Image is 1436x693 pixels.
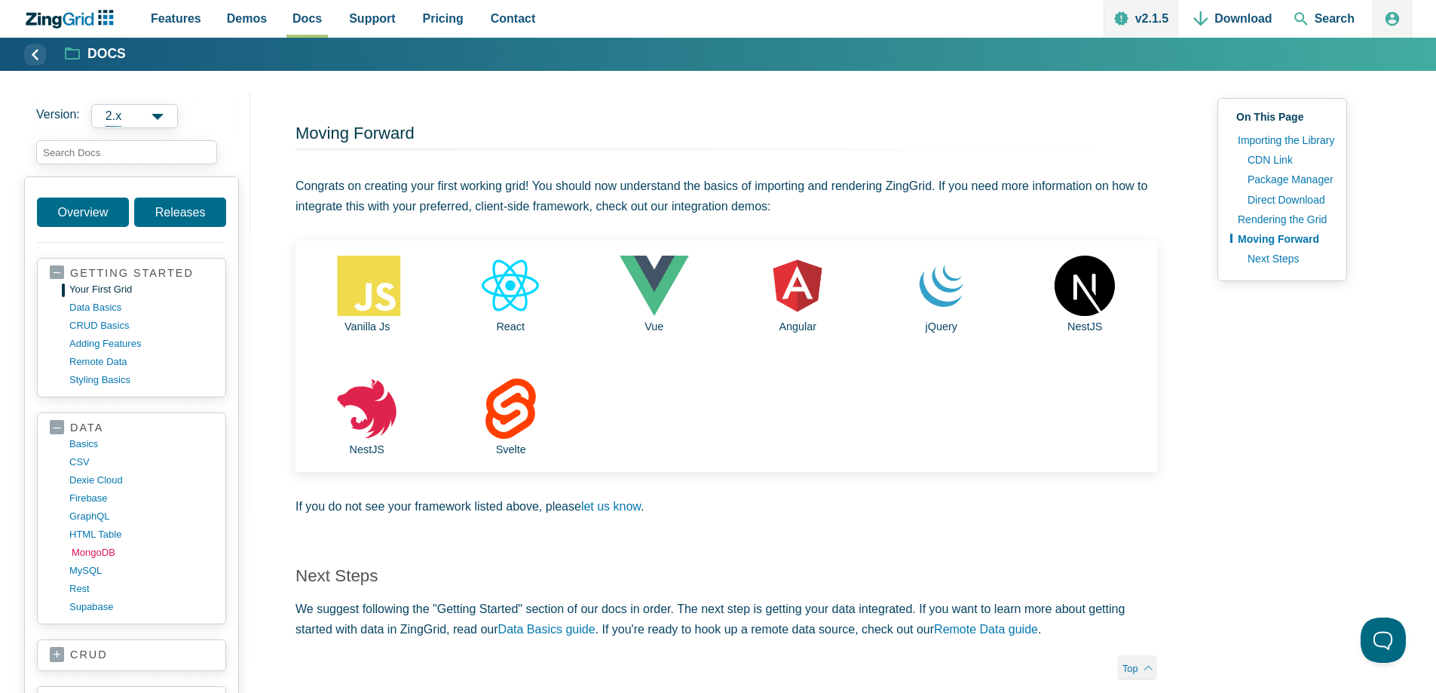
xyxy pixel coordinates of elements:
a: Direct Download [1240,190,1334,210]
a: Rendering the Grid [1230,210,1334,229]
a: let us know [581,500,641,513]
p: If you do not see your framework listed above, please . [295,496,1157,517]
a: firebase [69,489,213,507]
a: NestJS [295,363,439,471]
a: Overview [37,198,129,227]
a: supabase [69,598,213,616]
a: CRUD basics [69,317,213,335]
strong: Docs [87,48,126,61]
a: adding features [69,335,213,353]
a: Docs [66,45,126,63]
span: Features [151,8,201,29]
a: getting started [50,266,213,281]
span: Pricing [423,8,464,29]
a: ZingChart Logo. Click to return to the homepage [24,10,121,29]
a: basics [69,435,213,453]
a: HTML table [69,526,213,544]
a: MySQL [69,562,213,580]
span: Support [349,8,395,29]
a: NestJS [1013,241,1158,348]
a: rest [69,580,213,598]
input: search input [36,140,217,164]
a: Next Steps [1240,249,1334,268]
a: data basics [69,299,213,317]
a: your first grid [69,281,213,299]
span: Docs [292,8,322,29]
a: jQuery [869,241,1014,348]
p: Congrats on creating your first working grid! You should now understand the basics of importing a... [295,176,1157,216]
iframe: Help Scout Beacon - Open [1361,618,1406,663]
label: Versions [36,104,238,128]
span: NestJS [350,443,384,455]
a: styling basics [69,371,213,389]
a: Svelte [439,363,584,471]
span: jQuery [926,320,957,333]
span: Version: [36,104,80,128]
a: Importing the Library [1230,130,1334,150]
a: data [50,421,213,435]
a: Moving Forward [295,124,415,143]
a: Moving Forward [1230,229,1334,249]
span: NestJS [1067,320,1102,333]
a: GraphQL [69,507,213,526]
a: Releases [134,198,226,227]
a: MongoDB [72,544,216,562]
a: Remote Data guide [934,623,1038,636]
a: Data Basics guide [498,623,596,636]
a: Angular [726,241,871,348]
a: crud [50,648,213,663]
a: Vue [582,241,727,348]
span: Contact [491,8,536,29]
span: Angular [779,320,816,333]
span: Demos [227,8,267,29]
a: dexie cloud [69,471,213,489]
a: CSV [69,453,213,471]
span: Vue [645,320,663,333]
span: Svelte [496,443,526,455]
a: React [439,241,583,348]
a: remote data [69,353,213,371]
a: Package Manager [1240,170,1334,189]
a: CDN Link [1240,150,1334,170]
a: Next Steps [295,566,378,585]
p: We suggest following the "Getting Started" section of our docs in order. The next step is getting... [295,599,1157,639]
a: Vanilla Js [295,241,439,348]
span: Vanilla Js [344,320,390,333]
span: React [496,320,525,333]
